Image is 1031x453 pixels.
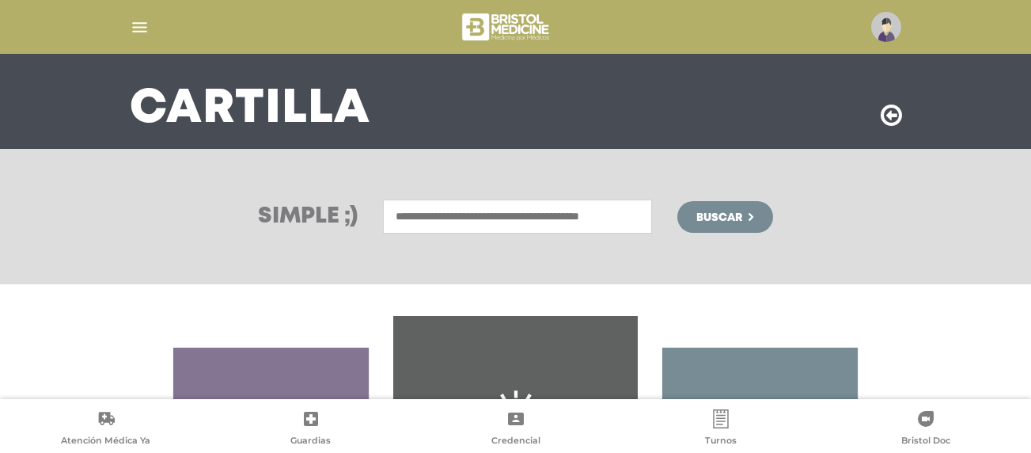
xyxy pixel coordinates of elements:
[677,201,772,233] button: Buscar
[130,89,370,130] h3: Cartilla
[258,206,358,228] h3: Simple ;)
[823,409,1028,450] a: Bristol Doc
[618,409,823,450] a: Turnos
[3,409,208,450] a: Atención Médica Ya
[130,17,150,37] img: Cober_menu-lines-white.svg
[290,435,331,449] span: Guardias
[871,12,901,42] img: profile-placeholder.svg
[705,435,737,449] span: Turnos
[413,409,618,450] a: Credencial
[491,435,540,449] span: Credencial
[696,212,742,223] span: Buscar
[61,435,150,449] span: Atención Médica Ya
[460,8,554,46] img: bristol-medicine-blanco.png
[208,409,413,450] a: Guardias
[901,435,950,449] span: Bristol Doc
